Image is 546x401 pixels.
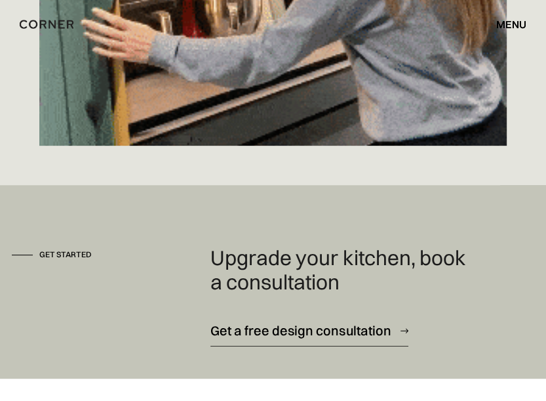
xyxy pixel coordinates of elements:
a: Get a free design consultation [210,314,408,347]
div: menu [483,13,526,35]
div: Get started [39,249,92,261]
div: Get a free design consultation [210,322,391,339]
a: home [20,16,80,33]
div: menu [496,19,526,30]
h4: Upgrade your kitchen, book a consultation [210,245,476,295]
